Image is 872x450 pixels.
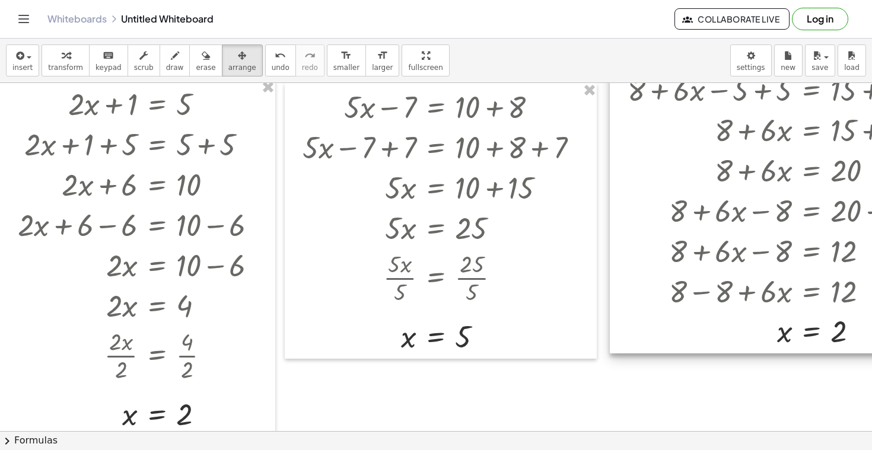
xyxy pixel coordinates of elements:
[685,14,779,24] span: Collaborate Live
[811,63,828,72] span: save
[340,49,352,63] i: format_size
[6,44,39,76] button: insert
[372,63,393,72] span: larger
[781,63,795,72] span: new
[365,44,399,76] button: format_sizelarger
[844,63,860,72] span: load
[128,44,160,76] button: scrub
[134,63,154,72] span: scrub
[333,63,359,72] span: smaller
[838,44,866,76] button: load
[265,44,296,76] button: undoundo
[12,63,33,72] span: insert
[89,44,128,76] button: keyboardkeypad
[402,44,449,76] button: fullscreen
[295,44,324,76] button: redoredo
[805,44,835,76] button: save
[275,49,286,63] i: undo
[166,63,184,72] span: draw
[774,44,803,76] button: new
[160,44,190,76] button: draw
[42,44,90,76] button: transform
[792,8,848,30] button: Log in
[228,63,256,72] span: arrange
[272,63,289,72] span: undo
[103,49,114,63] i: keyboard
[14,9,33,28] button: Toggle navigation
[327,44,366,76] button: format_sizesmaller
[96,63,122,72] span: keypad
[48,63,83,72] span: transform
[408,63,443,72] span: fullscreen
[730,44,772,76] button: settings
[737,63,765,72] span: settings
[196,63,215,72] span: erase
[47,13,107,25] a: Whiteboards
[377,49,388,63] i: format_size
[222,44,263,76] button: arrange
[302,63,318,72] span: redo
[304,49,316,63] i: redo
[189,44,222,76] button: erase
[674,8,790,30] button: Collaborate Live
